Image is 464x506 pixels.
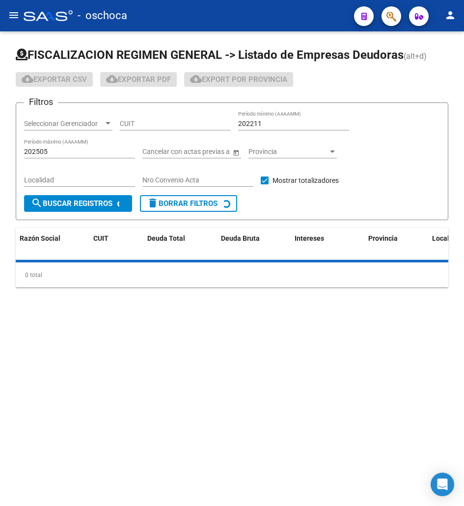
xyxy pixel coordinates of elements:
span: Provincia [368,234,398,242]
datatable-header-cell: CUIT [89,228,143,260]
span: Localidad [432,234,463,242]
span: Mostrar totalizadores [273,175,339,186]
span: Borrar Filtros [147,199,218,208]
span: - oschoca [78,5,127,26]
button: Exportar CSV [16,72,93,87]
datatable-header-cell: Intereses [291,228,364,260]
mat-icon: cloud_download [106,73,118,85]
span: Seleccionar Gerenciador [24,120,104,128]
span: Provincia [248,148,328,156]
mat-icon: cloud_download [22,73,33,85]
button: Exportar PDF [100,72,177,87]
mat-icon: search [31,197,43,209]
div: Open Intercom Messenger [431,473,454,496]
span: Deuda Bruta [221,234,260,242]
button: Borrar Filtros [140,195,237,212]
span: (alt+d) [404,51,427,61]
datatable-header-cell: Provincia [364,228,428,260]
datatable-header-cell: Deuda Total [143,228,217,260]
span: Deuda Total [147,234,185,242]
mat-icon: cloud_download [190,73,202,85]
div: 0 total [16,263,448,287]
button: Buscar Registros [24,195,132,212]
h3: Filtros [24,95,58,109]
datatable-header-cell: Deuda Bruta [217,228,291,260]
button: Open calendar [231,147,241,157]
span: CUIT [93,234,109,242]
span: Exportar CSV [22,75,87,84]
mat-icon: person [444,9,456,21]
span: FISCALIZACION REGIMEN GENERAL -> Listado de Empresas Deudoras [16,48,404,62]
span: Export por Provincia [190,75,287,84]
mat-icon: menu [8,9,20,21]
span: Razón Social [20,234,60,242]
span: Intereses [295,234,324,242]
mat-icon: delete [147,197,159,209]
button: Export por Provincia [184,72,293,87]
span: Buscar Registros [31,199,112,208]
span: Exportar PDF [106,75,171,84]
datatable-header-cell: Razón Social [16,228,89,260]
